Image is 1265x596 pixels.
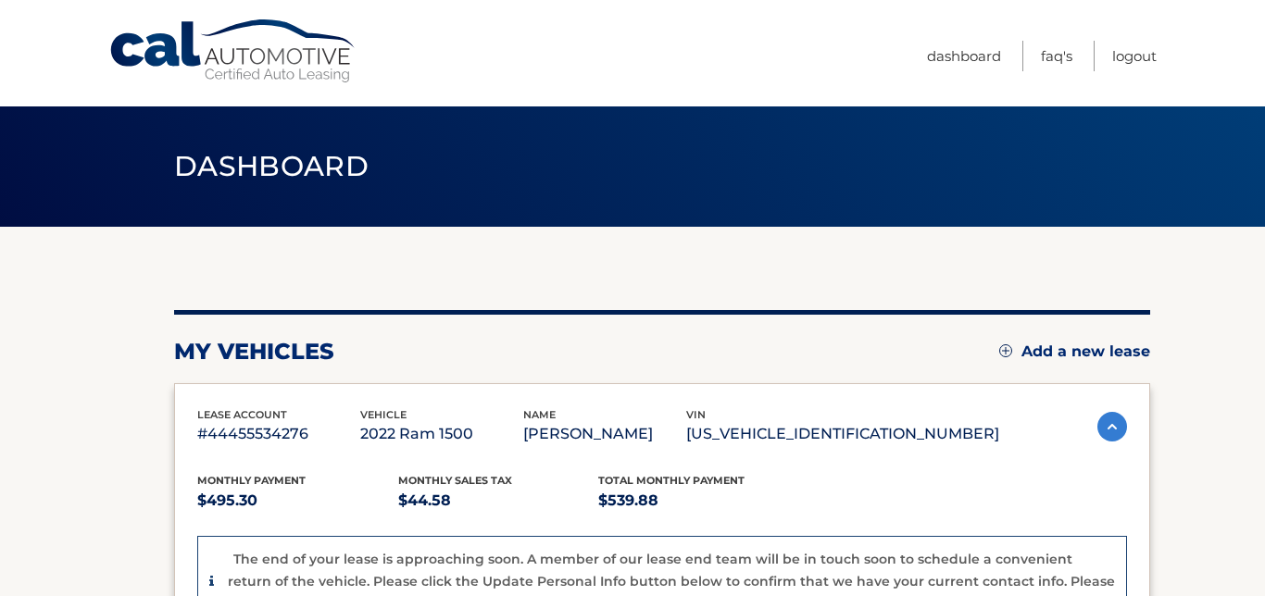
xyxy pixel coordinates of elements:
[197,474,306,487] span: Monthly Payment
[598,488,799,514] p: $539.88
[1112,41,1157,71] a: Logout
[197,408,287,421] span: lease account
[174,338,334,366] h2: my vehicles
[523,421,686,447] p: [PERSON_NAME]
[398,488,599,514] p: $44.58
[999,342,1150,361] a: Add a new lease
[999,344,1012,357] img: add.svg
[686,421,999,447] p: [US_VEHICLE_IDENTIFICATION_NUMBER]
[197,488,398,514] p: $495.30
[108,19,358,84] a: Cal Automotive
[1041,41,1072,71] a: FAQ's
[523,408,556,421] span: name
[398,474,512,487] span: Monthly sales Tax
[927,41,1001,71] a: Dashboard
[1097,412,1127,441] img: accordion-active.svg
[686,408,706,421] span: vin
[360,421,523,447] p: 2022 Ram 1500
[360,408,407,421] span: vehicle
[598,474,745,487] span: Total Monthly Payment
[174,149,369,183] span: Dashboard
[197,421,360,447] p: #44455534276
